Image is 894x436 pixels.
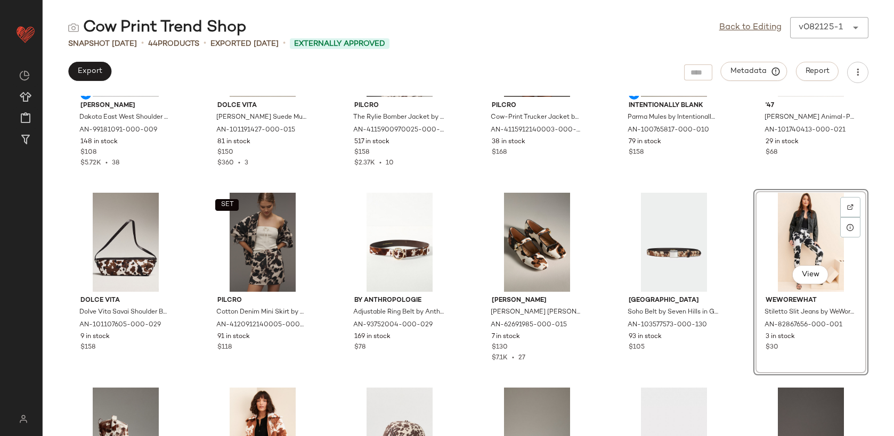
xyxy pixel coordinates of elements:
img: 4120912140005_009_b [209,193,316,292]
span: AN-103577573-000-130 [628,320,707,330]
span: $360 [217,160,234,167]
span: Report [805,67,830,76]
span: Export [77,67,102,76]
span: The Rylie Bomber Jacket by Pilcro in Brown, Women's, Size: XL, Cotton/Satin at Anthropologie [353,113,444,122]
span: 10 [386,160,394,167]
span: Dolce Vita [80,296,171,306]
span: 7 in stock [492,332,520,342]
span: 44 [148,40,158,48]
span: $5.72K [80,160,101,167]
span: • [101,160,112,167]
img: 62691985_015_b2 [483,193,591,292]
span: 93 in stock [629,332,662,342]
span: AN-93752004-000-029 [353,320,433,330]
span: Pilcro [217,296,308,306]
button: Export [68,62,111,81]
span: 81 in stock [217,137,250,147]
span: 148 in stock [80,137,118,147]
div: v082125-1 [799,21,843,34]
div: Products [148,38,199,50]
span: [PERSON_NAME] [80,101,171,111]
span: AN-101191427-000-015 [216,126,295,135]
img: svg%3e [19,70,30,81]
span: 79 in stock [629,137,661,147]
span: By Anthropologie [354,296,445,306]
span: 517 in stock [354,137,389,147]
span: [PERSON_NAME] [492,296,582,306]
span: Stiletto Slit Jeans by WeWoreWhat in Black, Women's, Size: 26, Cotton at Anthropologie [765,308,855,317]
span: $158 [80,343,95,352]
span: $130 [492,343,508,352]
span: '47 [766,101,856,111]
span: Dolce Vita [217,101,308,111]
span: [PERSON_NAME] Animal-Print Baseball Cap by '47 in Brown, Women's, Polyester at Anthropologie [765,113,855,122]
span: Snapshot [DATE] [68,38,137,50]
span: Externally Approved [294,38,385,50]
span: View [801,270,819,279]
span: AN-62691985-000-015 [491,320,567,330]
span: $150 [217,148,233,158]
span: $158 [354,148,369,158]
span: 29 in stock [766,137,799,147]
span: $158 [629,148,644,158]
span: • [141,37,144,50]
span: [PERSON_NAME] [PERSON_NAME] [PERSON_NAME] Flats by [PERSON_NAME] in Beige, Women's, Size: 7.5, Po... [491,308,581,317]
span: Intentionally Blank [629,101,719,111]
span: AN-101107605-000-029 [79,320,161,330]
span: [GEOGRAPHIC_DATA] [629,296,719,306]
span: $108 [80,148,96,158]
span: $78 [354,343,365,352]
span: 169 in stock [354,332,391,342]
span: Dolve Vita Savai Shoulder Bag by Dolce Vita in Brown, Women's, Leather at Anthropologie [79,308,170,317]
span: AN-99181091-000-009 [79,126,157,135]
span: $105 [629,343,645,352]
span: AN-101740413-000-021 [765,126,846,135]
span: 3 [245,160,248,167]
span: $168 [492,148,507,158]
span: 38 in stock [492,137,525,147]
span: $118 [217,343,232,352]
img: 103577573_130_b [620,193,728,292]
span: Cotton Denim Mini Skirt by Pilcro in Black, Women's, Size: 6 at Anthropologie [216,308,307,317]
img: heart_red.DM2ytmEG.svg [15,23,36,45]
span: Soho Belt by Seven Hills in Green, Women's, Size: Small, Leather at Anthropologie [628,308,718,317]
span: • [508,355,518,361]
span: 38 [112,160,119,167]
button: Report [796,62,839,81]
img: svg%3e [847,204,854,210]
img: 93752004_029_b [346,193,453,292]
span: Pilcro [354,101,445,111]
span: • [283,37,286,50]
span: • [234,160,245,167]
img: 82867656_001_m [757,193,865,292]
span: $2.37K [354,160,375,167]
span: Cow-Print Trucker Jacket by Pilcro in Beige, Women's, Size: 6, Cotton at Anthropologie [491,113,581,122]
span: • [375,160,386,167]
img: 101107605_029_b [72,193,180,292]
button: Metadata [721,62,787,81]
span: AN-82867656-000-001 [765,320,842,330]
span: AN-4115900970025-000-020 [353,126,444,135]
span: SET [221,201,234,209]
span: 9 in stock [80,332,110,342]
span: $7.1K [492,355,508,361]
span: 27 [518,355,525,361]
span: Dakota East West Shoulder Bag by [PERSON_NAME] in Black, Women's, Polyurethane at Anthropologie [79,113,170,122]
img: svg%3e [68,22,79,33]
span: [PERSON_NAME] Suede Mules by Dolce Vita in Beige, Women's, Size: 9, Leather at Anthropologie [216,113,307,122]
div: Cow Print Trend Shop [68,17,247,38]
p: Exported [DATE] [210,38,279,50]
span: Adjustable Ring Belt by Anthropologie in Brown, Women's, Size: Medium, Leather [353,308,444,317]
img: svg%3e [13,415,34,423]
a: Back to Editing [719,21,782,34]
span: $68 [766,148,777,158]
button: View [792,265,828,284]
span: AN-4115912140003-000-015 [491,126,581,135]
span: Pilcro [492,101,582,111]
span: AN-100765817-000-010 [628,126,709,135]
span: AN-4120912140005-000-009 [216,320,307,330]
span: 91 in stock [217,332,250,342]
span: Metadata [730,67,778,76]
button: SET [215,199,239,211]
span: Parma Mules by Intentionally Blank in White, Women's, Size: 37, Leather/Rubber at Anthropologie [628,113,718,122]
